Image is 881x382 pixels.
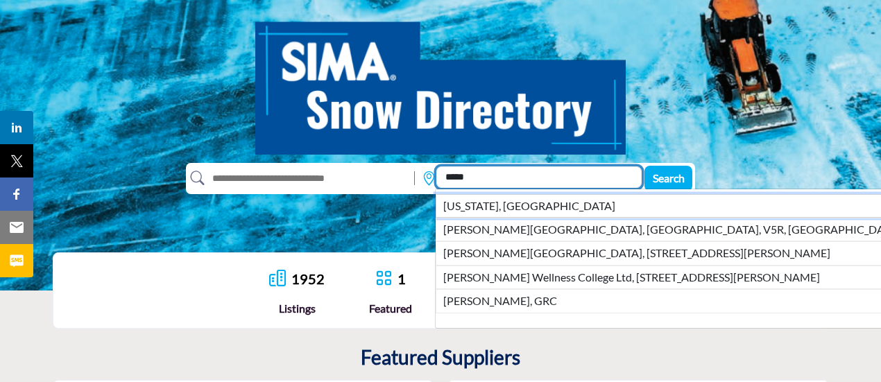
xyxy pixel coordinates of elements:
[397,270,406,287] a: 1
[375,270,392,288] a: Go to Featured
[269,300,325,317] div: Listings
[291,270,325,287] a: 1952
[369,300,412,317] div: Featured
[411,168,418,189] img: Rectangle%203585.svg
[255,6,626,155] img: SIMA Snow Directory
[653,171,685,184] span: Search
[361,346,520,370] h2: Featured Suppliers
[644,166,692,191] button: Search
